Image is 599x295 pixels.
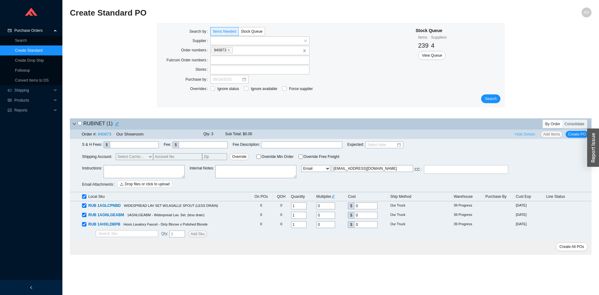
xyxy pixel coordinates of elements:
[233,141,260,148] span: Fee Description :
[299,155,303,159] input: Override Free Freight
[213,29,236,34] span: Items Needed
[514,192,545,201] th: Cust Exp
[347,141,364,148] span: Expected :
[250,211,273,220] td: 0
[78,120,121,128] h4: RUBINET
[515,131,535,137] span: Hide Details
[584,7,589,17] span: AG
[15,68,30,73] a: Followup
[452,192,484,201] th: Warehouse
[303,49,306,53] span: close
[250,201,273,211] td: 0
[161,231,168,237] span: :
[230,153,249,160] button: Override
[15,48,42,53] a: Create Standard
[484,192,515,201] th: Purchase By
[70,7,461,18] h2: Create Standard PO
[88,203,121,208] span: RUB 1AGLCPNBD
[232,154,246,160] span: Override
[485,96,497,102] span: Search
[120,182,124,187] span: upload
[431,34,447,40] div: Suppliers
[422,52,442,59] span: View Queue
[195,65,210,74] label: Stores
[113,120,121,128] button: edit
[173,141,179,148] div: $
[82,180,117,189] label: Email Attachments
[117,181,172,188] button: uploadDrop files or click to upload
[452,220,484,229] td: 39 Progress
[181,46,210,55] label: Order numbers
[169,231,185,237] input: 1
[88,193,105,200] span: Local Sku
[347,192,389,201] th: Cost
[213,76,242,83] input: 09/18/2025
[273,211,290,220] td: 0
[389,220,452,229] td: Our Truck
[225,132,242,136] span: Sub Total:
[72,122,76,126] span: down
[106,121,113,126] span: ( 1 )
[113,122,121,126] span: edit
[545,192,592,201] th: Line Status
[14,26,52,36] span: Purchase Orders
[250,192,273,201] th: On POs
[348,202,354,209] div: $
[514,201,545,211] td: [DATE]
[14,105,52,115] span: Reports
[389,192,452,201] th: Ship Method
[188,231,207,237] button: Add Sku
[125,181,170,187] span: Drop files or click to upload
[541,131,562,138] button: Add Items
[88,213,124,217] span: RUB 1AGNLGEABM
[256,155,261,159] input: Override Min Order
[316,193,346,200] div: Multiplier
[416,27,446,34] div: Stock Queue
[241,29,262,34] span: Stock Queue
[368,142,397,148] input: Select date
[202,153,227,160] input: Zip
[29,286,33,289] span: left
[203,132,210,136] span: Qty:
[161,231,167,236] span: Qty
[82,153,249,160] span: Shipping Account:
[215,86,241,92] span: Ignore status
[248,86,280,92] span: Ignore available
[116,132,144,136] span: Our Showroom
[124,222,208,226] span: Hexis Lavatory Faucet - Dirty Blonxe x Polished Blonde
[273,192,290,201] th: QOH
[418,34,428,40] div: Items
[153,153,202,160] input: Account No
[104,141,110,148] div: $
[250,220,273,229] td: 0
[273,201,290,211] td: 0
[124,204,218,207] span: WIDESPREAD LAV SET W/LASALLE SPOUT (LESS DRAIN)
[559,244,584,250] span: Create All POs
[418,51,446,60] button: View Queue
[481,94,500,103] button: Search
[190,165,214,180] span: Internal Notes :
[568,131,586,137] span: Create PO
[185,75,210,84] label: Purchase by
[7,29,12,32] span: credit-card
[452,201,484,211] td: 39 Progress
[348,212,354,219] div: $
[127,213,204,217] span: 1AGNLGEABM - Widespread Lav. Set. (less drain)
[566,131,588,138] button: Create PO
[211,132,213,136] span: 3
[389,211,452,220] td: Our Truck
[15,78,49,83] a: Convert Items to DS
[234,47,238,54] input: 940873closeclose
[190,84,210,93] label: Overrides
[192,36,210,45] label: Supplier:
[543,120,562,128] div: By Order
[227,49,230,52] span: close
[167,56,211,64] label: Fulcrum Order numbers
[211,47,233,53] span: 940873
[290,192,315,201] th: Quantity
[7,98,12,102] span: read
[189,27,210,36] label: Search by
[452,211,484,220] td: 39 Progress
[273,220,290,229] td: 0
[348,221,354,228] div: $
